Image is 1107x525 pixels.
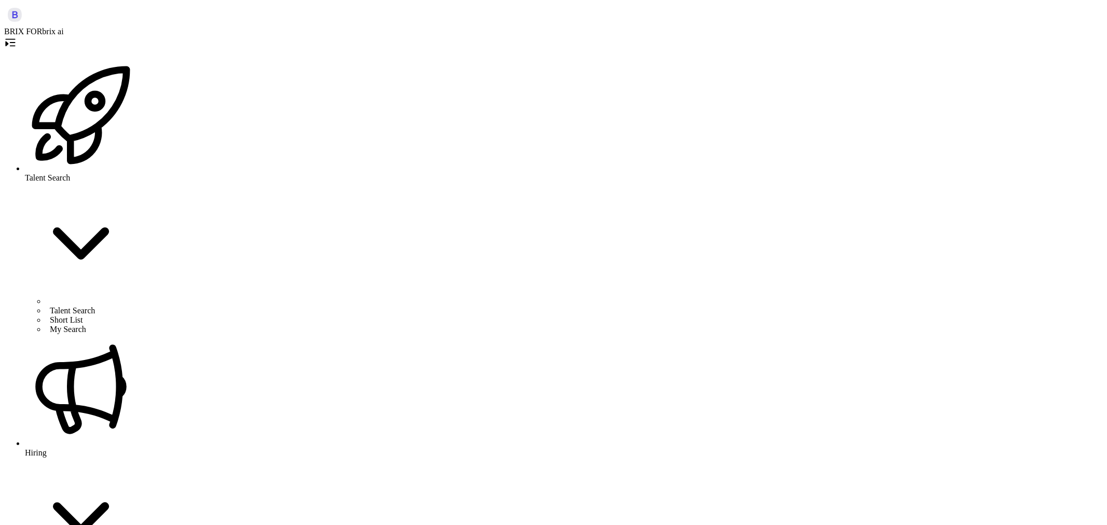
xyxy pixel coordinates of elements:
[50,325,86,334] span: My Search
[50,306,95,315] span: Talent Search
[25,173,70,182] span: Talent Search
[4,27,42,36] span: BRIX FOR
[50,315,83,324] span: Short List
[42,27,63,36] span: brix ai
[25,448,47,457] span: Hiring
